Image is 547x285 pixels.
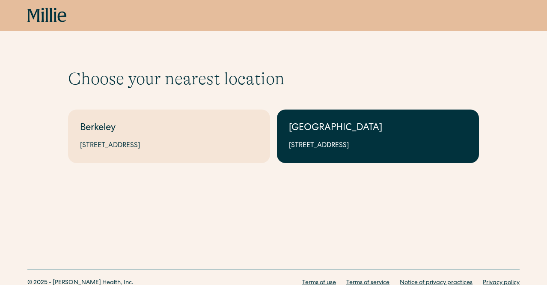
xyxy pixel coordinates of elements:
[80,141,258,151] div: [STREET_ADDRESS]
[80,122,258,136] div: Berkeley
[68,68,479,89] h1: Choose your nearest location
[27,8,67,23] a: home
[289,122,467,136] div: [GEOGRAPHIC_DATA]
[68,110,270,163] a: Berkeley[STREET_ADDRESS]
[289,141,467,151] div: [STREET_ADDRESS]
[277,110,479,163] a: [GEOGRAPHIC_DATA][STREET_ADDRESS]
